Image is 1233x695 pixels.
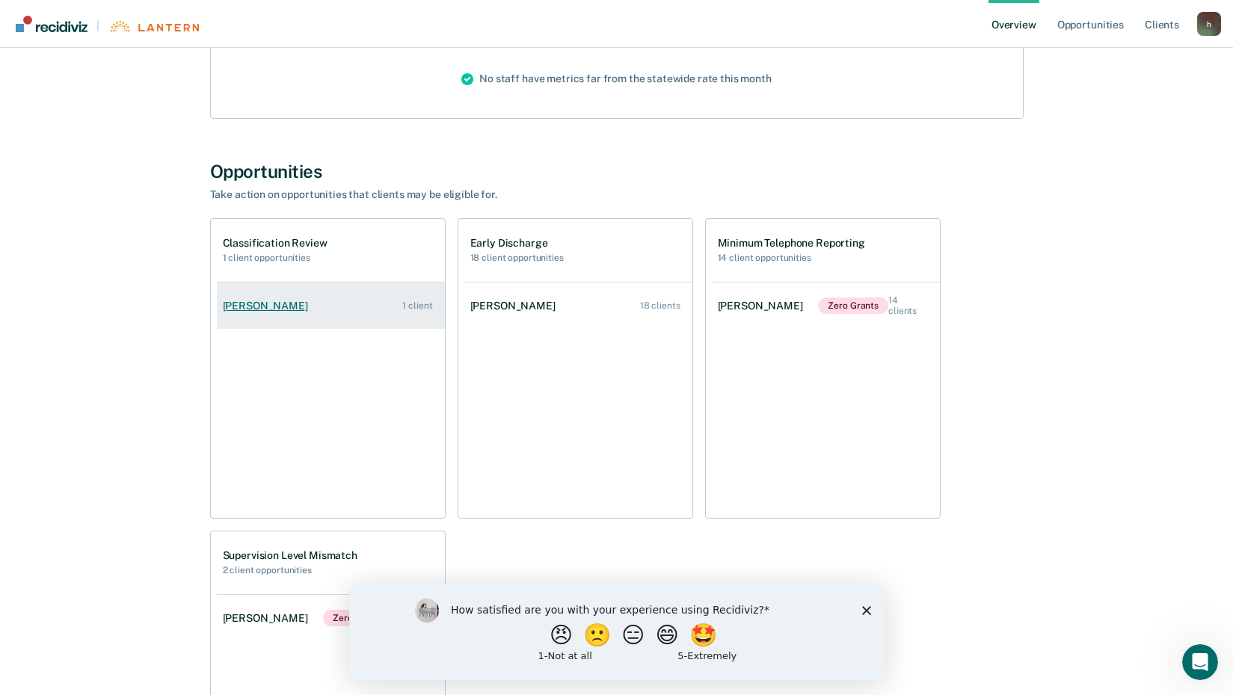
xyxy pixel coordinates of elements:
[470,237,564,250] h1: Early Discharge
[718,237,865,250] h1: Minimum Telephone Reporting
[223,253,328,263] h2: 1 client opportunities
[718,300,809,312] div: [PERSON_NAME]
[223,612,314,625] div: [PERSON_NAME]
[449,40,784,118] div: No staff have metrics far from the statewide rate this month
[888,295,927,317] div: 14 clients
[223,565,357,575] h2: 2 client opportunities
[1197,12,1221,36] button: Profile dropdown button
[640,300,680,311] div: 18 clients
[402,300,432,311] div: 1 client
[1182,644,1218,680] iframe: Intercom live chat
[223,300,314,312] div: [PERSON_NAME]
[223,549,357,562] h1: Supervision Level Mismatch
[464,285,692,327] a: [PERSON_NAME] 18 clients
[349,584,885,680] iframe: Survey by Kim from Recidiviz
[470,300,562,312] div: [PERSON_NAME]
[718,253,865,263] h2: 14 client opportunities
[1197,12,1221,36] div: h
[87,19,108,32] span: |
[210,188,734,201] div: Take action on opportunities that clients may be eligible for.
[323,610,393,626] span: Zero Grants
[108,21,199,32] img: Lantern
[712,280,940,332] a: [PERSON_NAME]Zero Grants 14 clients
[470,253,564,263] h2: 18 client opportunities
[217,285,445,327] a: [PERSON_NAME] 1 client
[16,16,87,32] img: Recidiviz
[818,297,888,314] span: Zero Grants
[210,161,1024,182] div: Opportunities
[223,237,328,250] h1: Classification Review
[217,595,445,641] a: [PERSON_NAME]Zero Grants 2 clients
